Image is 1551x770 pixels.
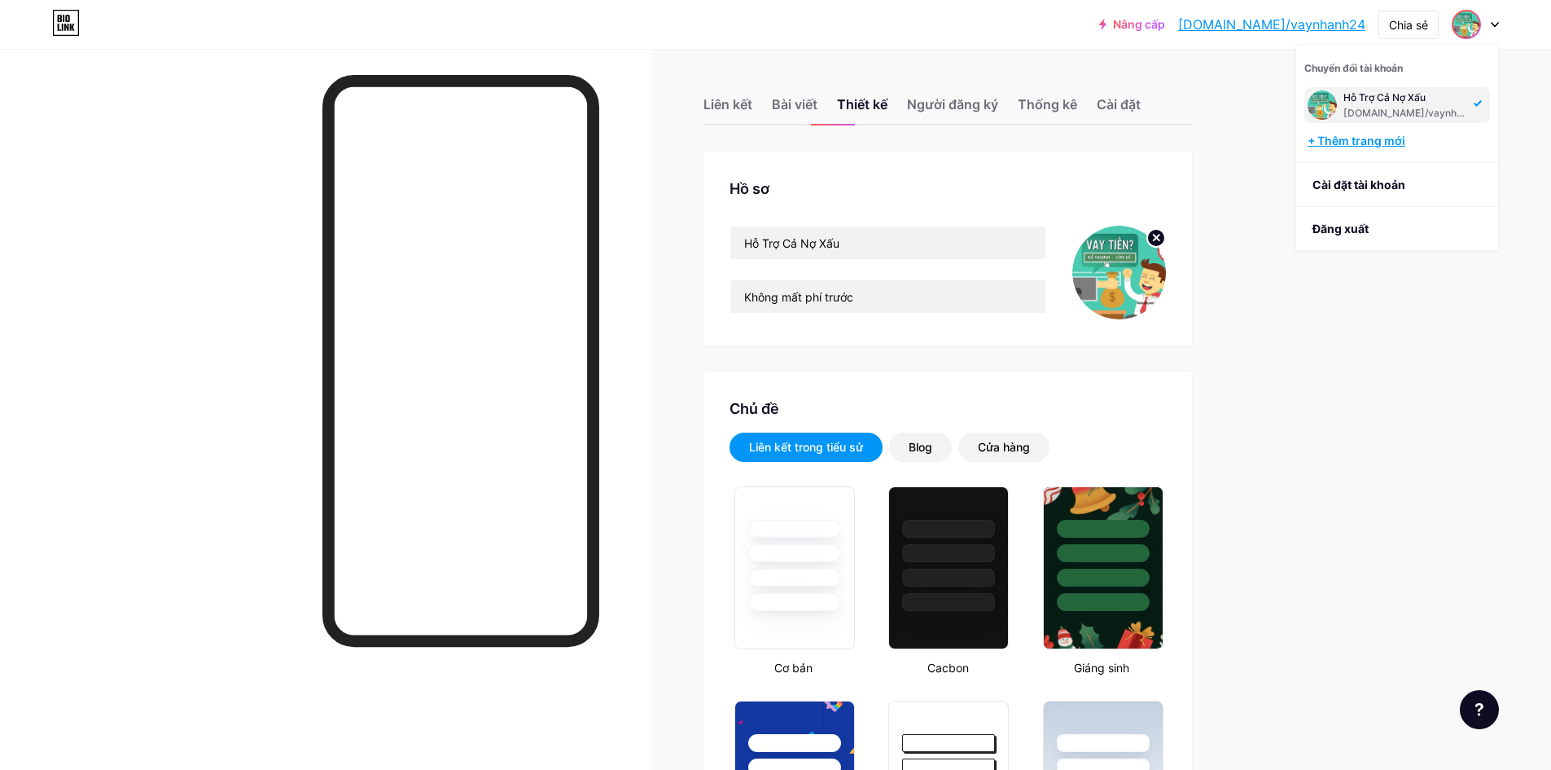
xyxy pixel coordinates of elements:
[1308,134,1405,147] font: + Thêm trang mới
[909,440,932,454] font: Blog
[1113,17,1165,31] font: Nâng cấp
[1074,661,1129,675] font: Giáng sinh
[1018,96,1077,112] font: Thống kê
[730,280,1045,313] input: Tiểu sử
[730,227,1045,259] input: Tên
[729,180,769,197] font: Hồ sơ
[1312,222,1369,235] font: Đăng xuất
[1097,96,1141,112] font: Cài đặt
[978,440,1030,454] font: Cửa hàng
[837,96,887,112] font: Thiết kế
[927,661,969,675] font: Cacbon
[1296,163,1498,207] a: Cài đặt tài khoản
[1453,11,1479,37] img: vaynhanh24
[772,96,817,112] font: Bài viết
[1343,107,1486,119] font: [DOMAIN_NAME]/vaynhanh24
[1308,90,1337,120] img: vaynhanh24
[1312,178,1405,191] font: Cài đặt tài khoản
[1343,91,1426,103] font: Hỗ Trợ Cả Nợ Xấu
[1304,62,1403,74] font: Chuyển đổi tài khoản
[1389,18,1428,32] font: Chia sẻ
[907,96,998,112] font: Người đăng ký
[703,96,752,112] font: Liên kết
[1178,16,1365,33] font: [DOMAIN_NAME]/vaynhanh24
[1178,15,1365,34] a: [DOMAIN_NAME]/vaynhanh24
[729,400,779,417] font: Chủ đề
[1072,226,1166,319] img: vaynhanh24
[774,661,813,675] font: Cơ bản
[749,440,863,454] font: Liên kết trong tiểu sử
